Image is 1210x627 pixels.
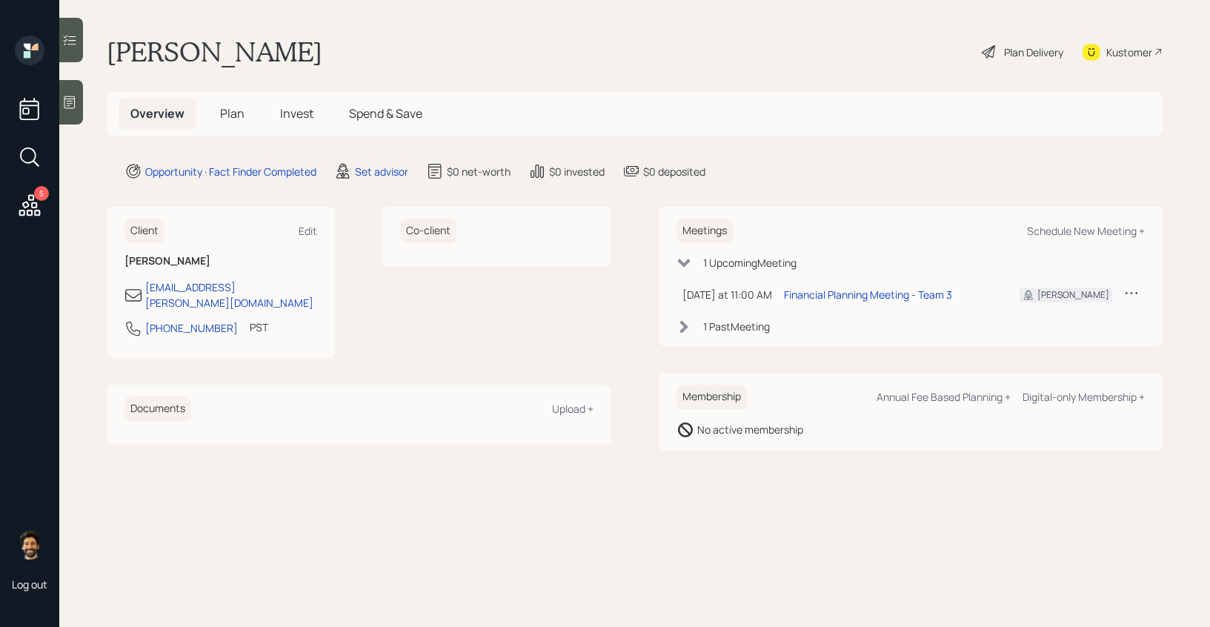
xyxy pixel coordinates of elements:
h6: Client [124,219,164,243]
span: Overview [130,105,185,122]
div: Set advisor [355,164,408,179]
div: [EMAIL_ADDRESS][PERSON_NAME][DOMAIN_NAME] [145,279,317,311]
div: Upload + [552,402,594,416]
h6: Co-client [400,219,456,243]
h6: Documents [124,397,191,421]
div: Kustomer [1106,44,1152,60]
h6: Membership [677,385,747,409]
span: Invest [280,105,313,122]
div: Financial Planning Meeting - Team 3 [784,287,952,302]
span: Spend & Save [349,105,422,122]
div: $0 deposited [643,164,705,179]
div: [PERSON_NAME] [1037,288,1109,302]
div: [PHONE_NUMBER] [145,320,238,336]
div: Plan Delivery [1004,44,1063,60]
div: Opportunity · Fact Finder Completed [145,164,316,179]
span: Plan [220,105,245,122]
div: Log out [12,577,47,591]
div: 5 [34,186,49,201]
h1: [PERSON_NAME] [107,36,322,68]
div: Schedule New Meeting + [1027,224,1145,238]
div: Digital-only Membership + [1023,390,1145,404]
div: No active membership [697,422,803,437]
div: [DATE] at 11:00 AM [682,287,772,302]
div: Annual Fee Based Planning + [877,390,1011,404]
img: eric-schwartz-headshot.png [15,530,44,560]
h6: [PERSON_NAME] [124,255,317,268]
div: 1 Upcoming Meeting [703,255,797,271]
div: $0 invested [549,164,605,179]
div: 1 Past Meeting [703,319,770,334]
div: PST [250,319,268,335]
h6: Meetings [677,219,733,243]
div: Edit [299,224,317,238]
div: $0 net-worth [447,164,511,179]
